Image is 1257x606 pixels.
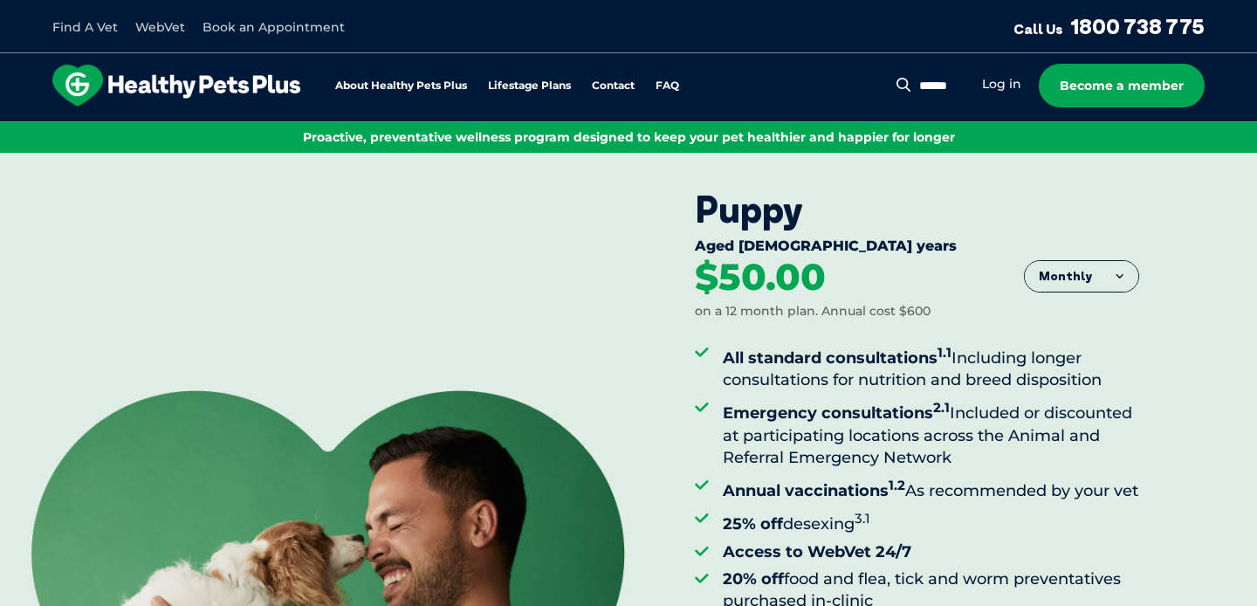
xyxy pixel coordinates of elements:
a: WebVet [135,19,185,35]
sup: 2.1 [933,399,950,416]
a: Contact [592,80,635,92]
sup: 1.1 [938,344,951,361]
strong: Access to WebVet 24/7 [723,542,911,561]
li: Included or discounted at participating locations across the Animal and Referral Emergency Network [723,396,1139,469]
sup: 1.2 [889,477,905,493]
li: desexing [723,507,1139,535]
img: hpp-logo [52,65,300,107]
strong: Emergency consultations [723,403,950,423]
span: Call Us [1013,20,1063,38]
li: As recommended by your vet [723,474,1139,502]
div: Aged [DEMOGRAPHIC_DATA] years [695,238,1139,258]
strong: All standard consultations [723,348,951,368]
a: Become a member [1039,64,1205,107]
a: Book an Appointment [203,19,345,35]
sup: 3.1 [855,510,870,527]
a: Find A Vet [52,19,118,35]
li: Including longer consultations for nutrition and breed disposition [723,341,1139,391]
strong: Annual vaccinations [723,481,905,500]
span: Proactive, preventative wellness program designed to keep your pet healthier and happier for longer [303,129,955,145]
a: Log in [982,76,1021,93]
div: on a 12 month plan. Annual cost $600 [695,303,931,320]
button: Search [893,76,915,93]
a: Call Us1800 738 775 [1013,13,1205,39]
div: $50.00 [695,258,826,297]
div: Puppy [695,188,1139,231]
a: Lifestage Plans [488,80,571,92]
strong: 20% off [723,569,784,589]
a: FAQ [656,80,679,92]
a: About Healthy Pets Plus [335,80,467,92]
strong: 25% off [723,514,783,534]
button: Monthly [1025,261,1138,293]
